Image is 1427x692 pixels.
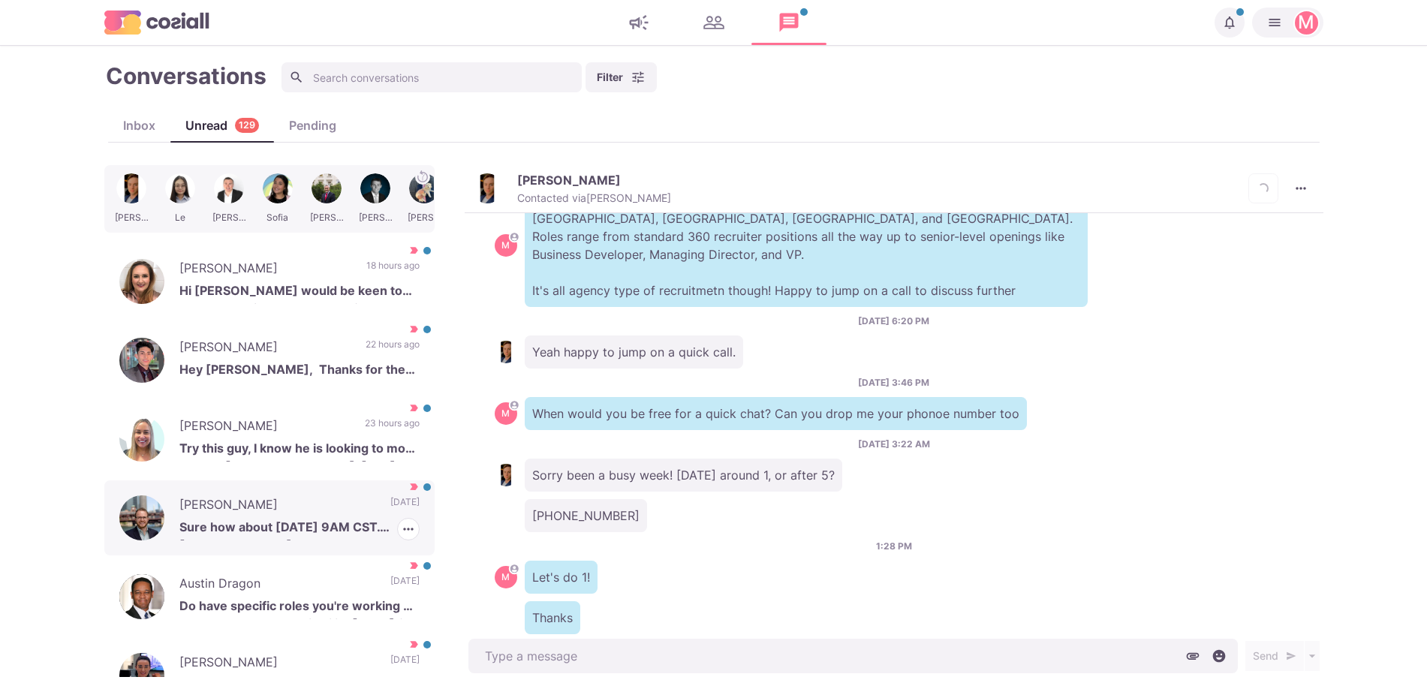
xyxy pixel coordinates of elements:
svg: avatar [510,401,518,409]
p: [PERSON_NAME] [179,259,351,281]
p: Do have specific roles you're working on now? What's your availability [DATE] for a call? [179,597,420,619]
p: Contacted via [PERSON_NAME] [517,191,671,205]
p: Austin Dragon [179,574,375,597]
p: Yeah happy to jump on a quick call. [525,335,743,369]
p: 22 hours ago [366,338,420,360]
p: Thanks [525,601,580,634]
p: [PHONE_NUMBER] [525,499,647,532]
p: 23 hours ago [365,417,420,439]
p: Hey [PERSON_NAME], Thanks for the outreach I am happy to stay connected currently havent put too ... [179,360,420,383]
p: 1:28 PM [876,540,912,553]
img: Millie Cossins [119,417,164,462]
input: Search conversations [281,62,582,92]
div: Martin [1298,14,1314,32]
button: More menu [1286,173,1316,203]
div: Martin [501,241,510,250]
div: Inbox [108,116,170,134]
img: Geraldine Morgan [119,259,164,304]
p: Sure how about [DATE] 9AM CST. [PHONE_NUMBER] [179,518,420,540]
div: Pending [274,116,351,134]
p: Let's do 1! [525,561,598,594]
p: Try this guy, I know he is looking to move back to [GEOGRAPHIC_DATA] [URL][DOMAIN_NAME] [179,439,420,462]
svg: avatar [510,564,518,573]
p: Sorry been a busy week! [DATE] around 1, or after 5? [525,459,842,492]
p: [PERSON_NAME] [179,653,375,675]
img: Tyler Schrader [495,341,517,363]
button: Filter [586,62,657,92]
button: Notifications [1215,8,1245,38]
div: Martin [501,409,510,418]
button: Send [1245,641,1304,671]
p: [DATE] [390,653,420,675]
button: Attach files [1182,645,1204,667]
button: Add add contacts [1248,173,1278,203]
h1: Conversations [106,62,266,89]
button: Select emoji [1208,645,1230,667]
p: [PERSON_NAME] [179,338,351,360]
button: Tyler Schrader[PERSON_NAME]Contacted via[PERSON_NAME] [472,173,671,205]
p: [DATE] [390,495,420,518]
img: logo [104,11,209,34]
img: Tyler Schrader [472,173,502,203]
img: Tyler Schrader [495,464,517,486]
img: Matt Vasquez [119,338,164,383]
img: Austin Dragon [119,574,164,619]
p: Hi [PERSON_NAME] would be keen to have a call with you. Are you free [DATE]? [PERSON_NAME] [179,281,420,304]
div: Martin [501,573,510,582]
p: [DATE] 3:46 PM [858,376,929,390]
p: [DATE] [390,574,420,597]
p: When would you be free for a quick chat? Can you drop me your phonoe number too [525,397,1027,430]
p: 129 [239,119,255,133]
p: [PERSON_NAME] [179,495,375,518]
img: Brennan Stieber [119,495,164,540]
button: Martin [1252,8,1323,38]
p: 18 hours ago [366,259,420,281]
p: I work with around 500 agencies across the [GEOGRAPHIC_DATA], [GEOGRAPHIC_DATA], [GEOGRAPHIC_DATA... [525,184,1088,307]
p: [PERSON_NAME] [517,173,621,188]
p: [DATE] 3:22 AM [858,438,930,451]
p: [DATE] 6:20 PM [858,314,929,328]
p: [PERSON_NAME] [179,417,350,439]
div: Unread [170,116,274,134]
svg: avatar [510,233,518,241]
